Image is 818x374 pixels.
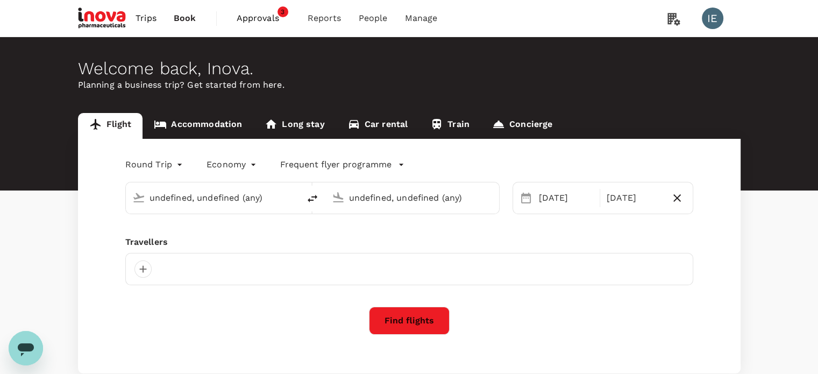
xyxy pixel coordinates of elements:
div: [DATE] [535,187,598,209]
a: Accommodation [143,113,253,139]
img: iNova Pharmaceuticals [78,6,127,30]
a: Long stay [253,113,336,139]
div: IE [702,8,723,29]
button: Find flights [369,307,450,335]
div: Round Trip [125,156,186,173]
div: Economy [207,156,259,173]
a: Train [419,113,481,139]
button: Open [492,196,494,199]
div: [DATE] [602,187,666,209]
span: People [359,12,388,25]
span: Reports [308,12,342,25]
button: delete [300,186,325,211]
button: Frequent flyer programme [280,158,404,171]
a: Flight [78,113,143,139]
a: Car rental [336,113,419,139]
iframe: Button to launch messaging window [9,331,43,365]
span: Book [174,12,196,25]
button: Open [292,196,294,199]
input: Depart from [150,189,277,206]
span: 3 [278,6,288,17]
span: Manage [404,12,437,25]
span: Approvals [237,12,290,25]
div: Welcome back , Inova . [78,59,741,79]
input: Going to [349,189,476,206]
a: Concierge [481,113,564,139]
div: Travellers [125,236,693,249]
p: Frequent flyer programme [280,158,392,171]
span: Trips [136,12,157,25]
p: Planning a business trip? Get started from here. [78,79,741,91]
